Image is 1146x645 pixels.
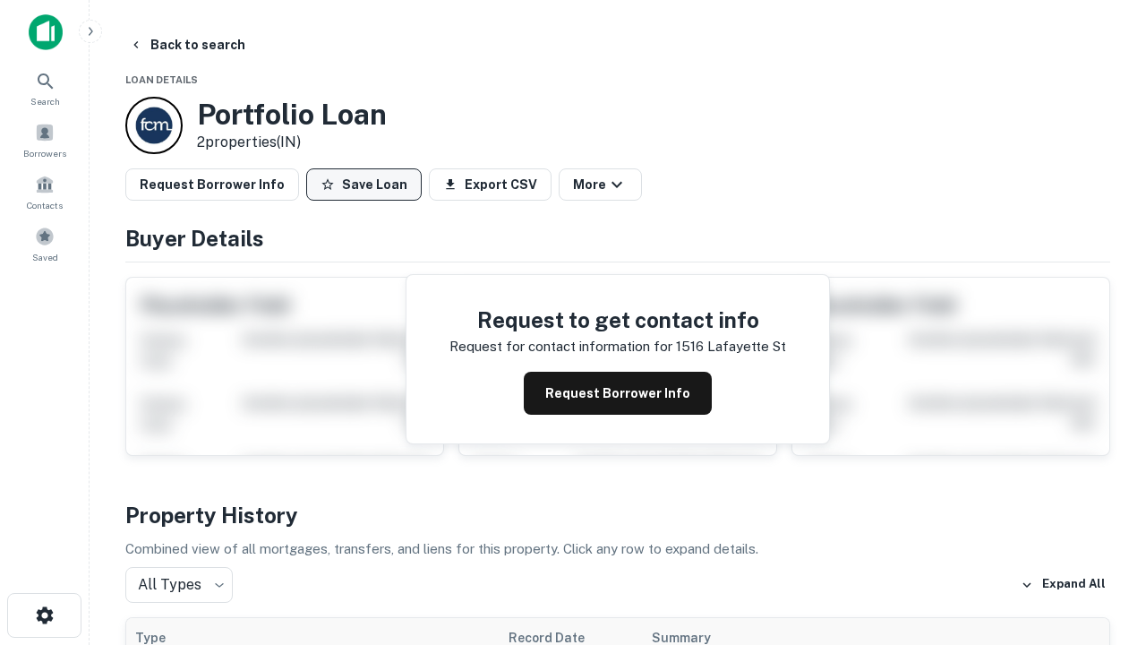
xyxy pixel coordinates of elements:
h4: Buyer Details [125,222,1110,254]
span: Contacts [27,198,63,212]
button: Save Loan [306,168,422,201]
button: More [559,168,642,201]
iframe: Chat Widget [1056,444,1146,530]
button: Expand All [1016,572,1110,598]
a: Search [5,64,84,112]
span: Loan Details [125,74,198,85]
p: Combined view of all mortgages, transfers, and liens for this property. Click any row to expand d... [125,538,1110,560]
h4: Request to get contact info [449,304,786,336]
a: Contacts [5,168,84,216]
a: Saved [5,219,84,268]
button: Request Borrower Info [125,168,299,201]
span: Borrowers [23,146,66,160]
button: Request Borrower Info [524,372,712,415]
button: Export CSV [429,168,552,201]
a: Borrowers [5,116,84,164]
p: 1516 lafayette st [676,336,786,357]
div: All Types [125,567,233,603]
p: 2 properties (IN) [197,132,387,153]
button: Back to search [122,29,252,61]
p: Request for contact information for [449,336,672,357]
span: Search [30,94,60,108]
img: capitalize-icon.png [29,14,63,50]
span: Saved [32,250,58,264]
h3: Portfolio Loan [197,98,387,132]
h4: Property History [125,499,1110,531]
